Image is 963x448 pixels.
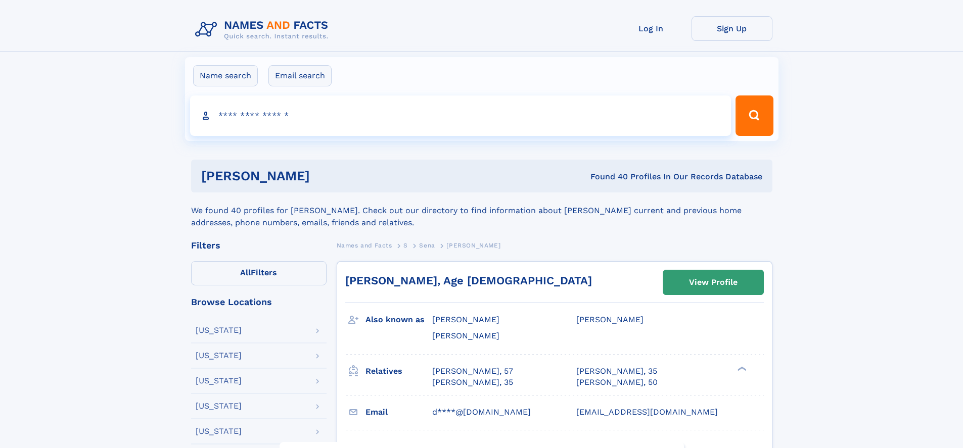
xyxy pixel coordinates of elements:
span: Sena [419,242,435,249]
div: [US_STATE] [196,427,242,435]
span: [PERSON_NAME] [576,315,644,324]
label: Email search [268,65,332,86]
a: Names and Facts [337,239,392,252]
h1: [PERSON_NAME] [201,170,450,182]
button: Search Button [736,95,773,136]
a: Sign Up [692,16,772,41]
a: Log In [611,16,692,41]
div: [US_STATE] [196,402,242,410]
img: Logo Names and Facts [191,16,337,43]
label: Name search [193,65,258,86]
input: search input [190,95,731,136]
div: [US_STATE] [196,326,242,334]
h3: Also known as [365,311,432,328]
label: Filters [191,261,327,285]
a: [PERSON_NAME], 35 [432,377,513,388]
a: [PERSON_NAME], 50 [576,377,658,388]
span: S [403,242,408,249]
span: [PERSON_NAME] [446,242,500,249]
div: Browse Locations [191,297,327,307]
span: [PERSON_NAME] [432,315,499,324]
span: [PERSON_NAME] [432,331,499,340]
div: [US_STATE] [196,377,242,385]
h3: Email [365,404,432,421]
div: Filters [191,241,327,250]
a: View Profile [663,270,763,294]
span: [EMAIL_ADDRESS][DOMAIN_NAME] [576,407,718,417]
a: [PERSON_NAME], Age [DEMOGRAPHIC_DATA] [345,274,592,287]
div: Found 40 Profiles In Our Records Database [450,171,762,182]
div: View Profile [689,271,738,294]
a: S [403,239,408,252]
div: ❯ [735,365,747,372]
div: [US_STATE] [196,352,242,360]
div: We found 40 profiles for [PERSON_NAME]. Check out our directory to find information about [PERSON... [191,192,772,229]
span: All [240,268,251,277]
a: [PERSON_NAME], 35 [576,366,657,377]
a: Sena [419,239,435,252]
h3: Relatives [365,363,432,380]
a: [PERSON_NAME], 57 [432,366,513,377]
